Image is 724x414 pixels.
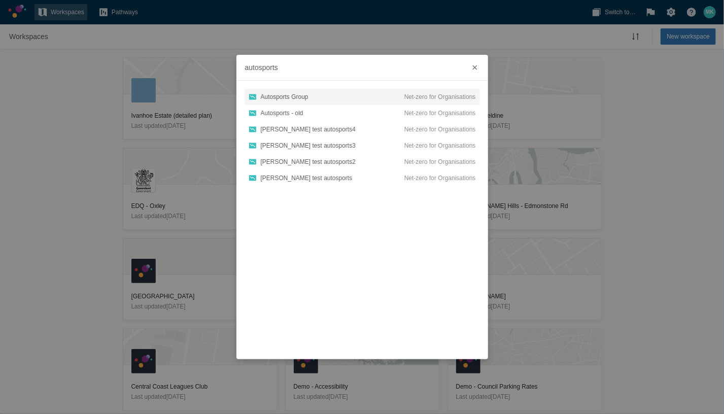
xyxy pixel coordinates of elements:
div: [PERSON_NAME] test autosports4 [261,124,404,134]
div: [PERSON_NAME] test autosports3 [261,141,404,151]
span: Net-zero for Organisations [404,173,476,183]
a: [PERSON_NAME] test autosportsNet-zero for Organisations [245,170,480,186]
div: [PERSON_NAME] test autosports [261,173,404,183]
span: Net-zero for Organisations [404,108,476,118]
span: Net-zero for Organisations [404,141,476,151]
span: Net-zero for Organisations [404,124,476,134]
a: [PERSON_NAME] test autosports4Net-zero for Organisations [245,121,480,137]
div: Autosports - old [261,108,404,118]
a: [PERSON_NAME] test autosports3Net-zero for Organisations [245,137,480,154]
div: [PERSON_NAME] test autosports2 [261,157,404,167]
a: Autosports - oldNet-zero for Organisations [245,105,480,121]
a: [PERSON_NAME] test autosports2Net-zero for Organisations [245,154,480,170]
div: Autosports Group [261,92,404,102]
div: App switcher [236,55,488,359]
span: Net-zero for Organisations [404,92,476,102]
input: Switch to… [240,59,484,76]
span: Net-zero for Organisations [404,157,476,167]
a: Autosports GroupNet-zero for Organisations [245,89,480,105]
